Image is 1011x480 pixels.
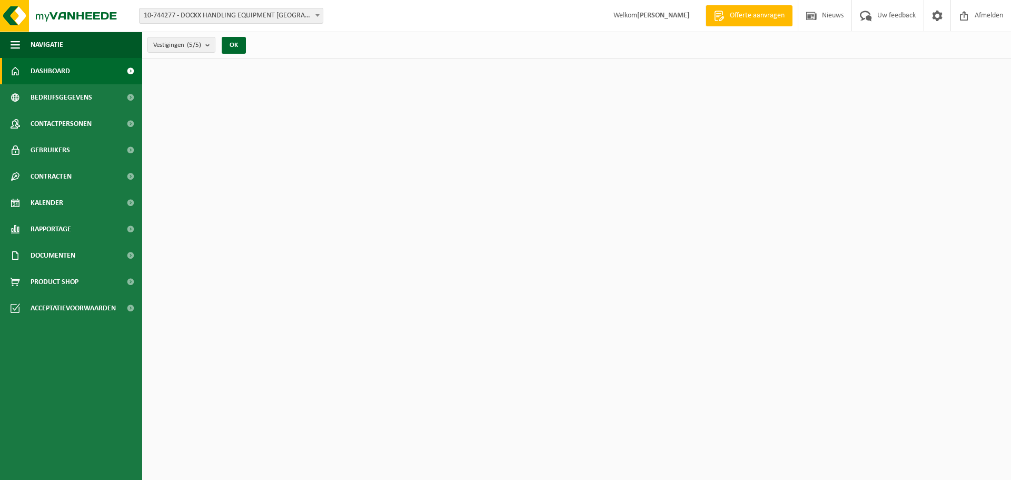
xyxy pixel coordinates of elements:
[637,12,690,19] strong: [PERSON_NAME]
[147,37,215,53] button: Vestigingen(5/5)
[727,11,787,21] span: Offerte aanvragen
[31,111,92,137] span: Contactpersonen
[31,295,116,321] span: Acceptatievoorwaarden
[31,190,63,216] span: Kalender
[706,5,792,26] a: Offerte aanvragen
[31,84,92,111] span: Bedrijfsgegevens
[31,137,70,163] span: Gebruikers
[31,242,75,269] span: Documenten
[153,37,201,53] span: Vestigingen
[31,32,63,58] span: Navigatie
[140,8,323,23] span: 10-744277 - DOCKX HANDLING EQUIPMENT NV - ANTWERPEN
[222,37,246,54] button: OK
[31,216,71,242] span: Rapportage
[139,8,323,24] span: 10-744277 - DOCKX HANDLING EQUIPMENT NV - ANTWERPEN
[31,163,72,190] span: Contracten
[31,269,78,295] span: Product Shop
[31,58,70,84] span: Dashboard
[187,42,201,48] count: (5/5)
